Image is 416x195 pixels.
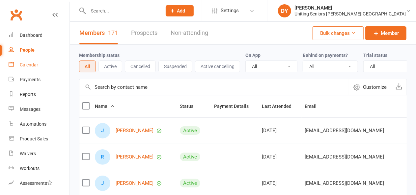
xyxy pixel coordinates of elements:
[79,53,120,58] label: Membership status
[262,102,299,110] button: Last Attended
[158,61,192,72] button: Suspended
[305,151,384,163] span: [EMAIL_ADDRESS][DOMAIN_NAME]
[9,43,69,58] a: People
[214,104,256,109] span: Payment Details
[20,47,35,53] div: People
[9,161,69,176] a: Workouts
[95,149,110,165] div: R
[180,126,200,135] div: Active
[262,181,299,186] div: [DATE]
[9,58,69,72] a: Calendar
[262,154,299,160] div: [DATE]
[305,124,384,137] span: [EMAIL_ADDRESS][DOMAIN_NAME]
[20,62,38,67] div: Calendar
[20,107,41,112] div: Messages
[116,128,153,134] a: [PERSON_NAME]
[363,53,387,58] label: Trial status
[363,83,387,91] span: Customize
[9,176,69,191] a: Assessments
[95,102,115,110] button: Name
[8,7,24,23] a: Clubworx
[79,22,118,44] a: Members171
[221,3,239,18] span: Settings
[313,26,364,40] button: Bulk changes
[303,53,348,58] label: Behind on payments?
[95,176,110,191] div: J
[180,153,200,161] div: Active
[79,61,96,72] button: All
[9,146,69,161] a: Waivers
[9,87,69,102] a: Reports
[365,26,406,40] a: Member
[98,61,122,72] button: Active
[86,6,157,15] input: Search...
[95,104,115,109] span: Name
[349,79,391,95] button: Customize
[95,123,110,138] div: J
[9,102,69,117] a: Messages
[116,181,153,186] a: [PERSON_NAME]
[305,102,324,110] button: Email
[166,5,194,16] button: Add
[305,177,384,189] span: [EMAIL_ADDRESS][DOMAIN_NAME]
[294,5,406,11] div: [PERSON_NAME]
[262,104,299,109] span: Last Attended
[214,102,256,110] button: Payment Details
[116,154,153,160] a: [PERSON_NAME]
[381,29,399,37] span: Member
[294,11,406,17] div: Uniting Seniors [PERSON_NAME][GEOGRAPHIC_DATA]
[177,8,185,13] span: Add
[171,22,208,44] a: Non-attending
[131,22,157,44] a: Prospects
[20,151,36,156] div: Waivers
[20,181,52,186] div: Assessments
[20,166,40,171] div: Workouts
[9,28,69,43] a: Dashboard
[20,33,42,38] div: Dashboard
[108,29,118,36] div: 171
[79,79,349,95] input: Search by contact name
[180,102,201,110] button: Status
[125,61,156,72] button: Cancelled
[195,61,240,72] button: Active cancelling
[305,104,324,109] span: Email
[9,132,69,146] a: Product Sales
[180,104,201,109] span: Status
[245,53,261,58] label: On App
[9,117,69,132] a: Automations
[180,179,200,187] div: Active
[20,92,36,97] div: Reports
[9,72,69,87] a: Payments
[20,77,41,82] div: Payments
[20,121,46,127] div: Automations
[262,128,299,134] div: [DATE]
[278,4,291,17] div: DY
[20,136,48,141] div: Product Sales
